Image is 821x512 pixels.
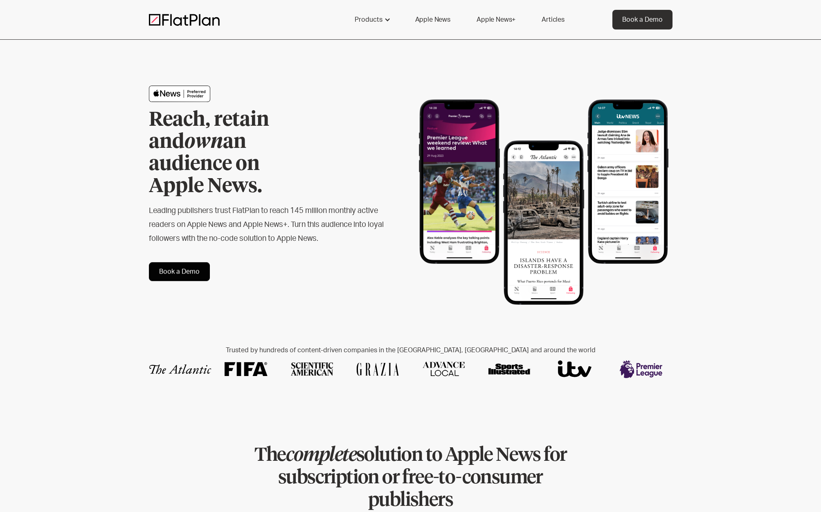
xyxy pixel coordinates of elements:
[286,446,356,465] em: complete
[149,262,210,281] a: Book a Demo
[149,204,385,246] h2: Leading publishers trust FlatPlan to reach 145 million monthly active readers on Apple News and A...
[345,10,399,29] div: Products
[622,15,663,25] div: Book a Demo
[612,10,673,29] a: Book a Demo
[467,10,525,29] a: Apple News+
[355,15,382,25] div: Products
[184,132,223,152] em: own
[149,109,317,197] h1: Reach, retain and an audience on Apple News.
[405,10,460,29] a: Apple News
[149,347,673,354] h2: Trusted by hundreds of content-driven companies in the [GEOGRAPHIC_DATA], [GEOGRAPHIC_DATA] and a...
[235,444,586,512] h1: The solution to Apple News for subscription or free-to-consumer publishers
[532,10,574,29] a: Articles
